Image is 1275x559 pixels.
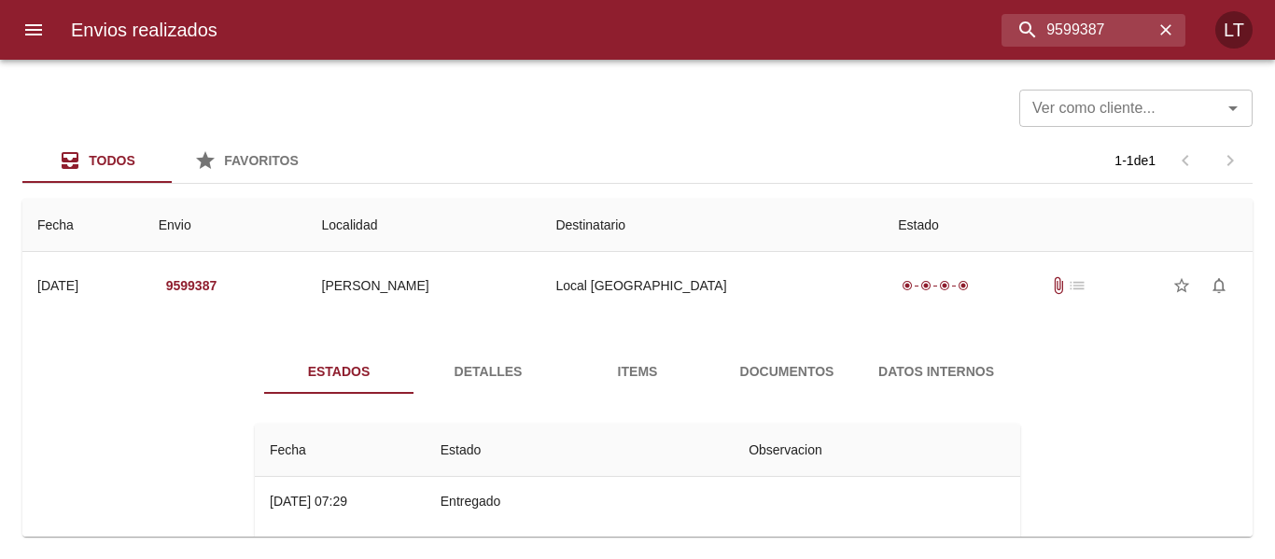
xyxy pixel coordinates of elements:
[734,424,1020,477] th: Observacion
[275,360,402,384] span: Estados
[723,360,850,384] span: Documentos
[1210,276,1228,295] span: notifications_none
[902,280,913,291] span: radio_button_checked
[307,199,541,252] th: Localidad
[939,280,950,291] span: radio_button_checked
[1200,267,1238,304] button: Activar notificaciones
[1172,276,1191,295] span: star_border
[958,280,969,291] span: radio_button_checked
[873,360,1000,384] span: Datos Internos
[11,7,56,52] button: menu
[1114,151,1156,170] p: 1 - 1 de 1
[1163,151,1208,167] span: Pagina anterior
[159,269,225,303] button: 9599387
[540,199,883,252] th: Destinatario
[574,360,701,384] span: Items
[144,199,307,252] th: Envio
[22,199,144,252] th: Fecha
[1215,11,1253,49] div: Abrir información de usuario
[425,360,552,384] span: Detalles
[1068,276,1086,295] span: No tiene pedido asociado
[166,274,217,298] em: 9599387
[426,424,734,477] th: Estado
[883,199,1253,252] th: Estado
[920,280,932,291] span: radio_button_checked
[1208,138,1253,183] span: Pagina siguiente
[1049,276,1068,295] span: Tiene documentos adjuntos
[89,153,135,168] span: Todos
[22,138,321,183] div: Tabs Envios
[307,252,541,319] td: [PERSON_NAME]
[255,424,426,477] th: Fecha
[1002,14,1154,47] input: buscar
[1163,267,1200,304] button: Agregar a favoritos
[270,494,347,509] div: [DATE] 07:29
[71,15,217,45] h6: Envios realizados
[264,349,1011,394] div: Tabs detalle de guia
[1215,11,1253,49] div: LT
[426,477,734,525] td: Entregado
[224,153,299,168] span: Favoritos
[37,278,78,293] div: [DATE]
[1220,95,1246,121] button: Abrir
[540,252,883,319] td: Local [GEOGRAPHIC_DATA]
[898,276,973,295] div: Entregado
